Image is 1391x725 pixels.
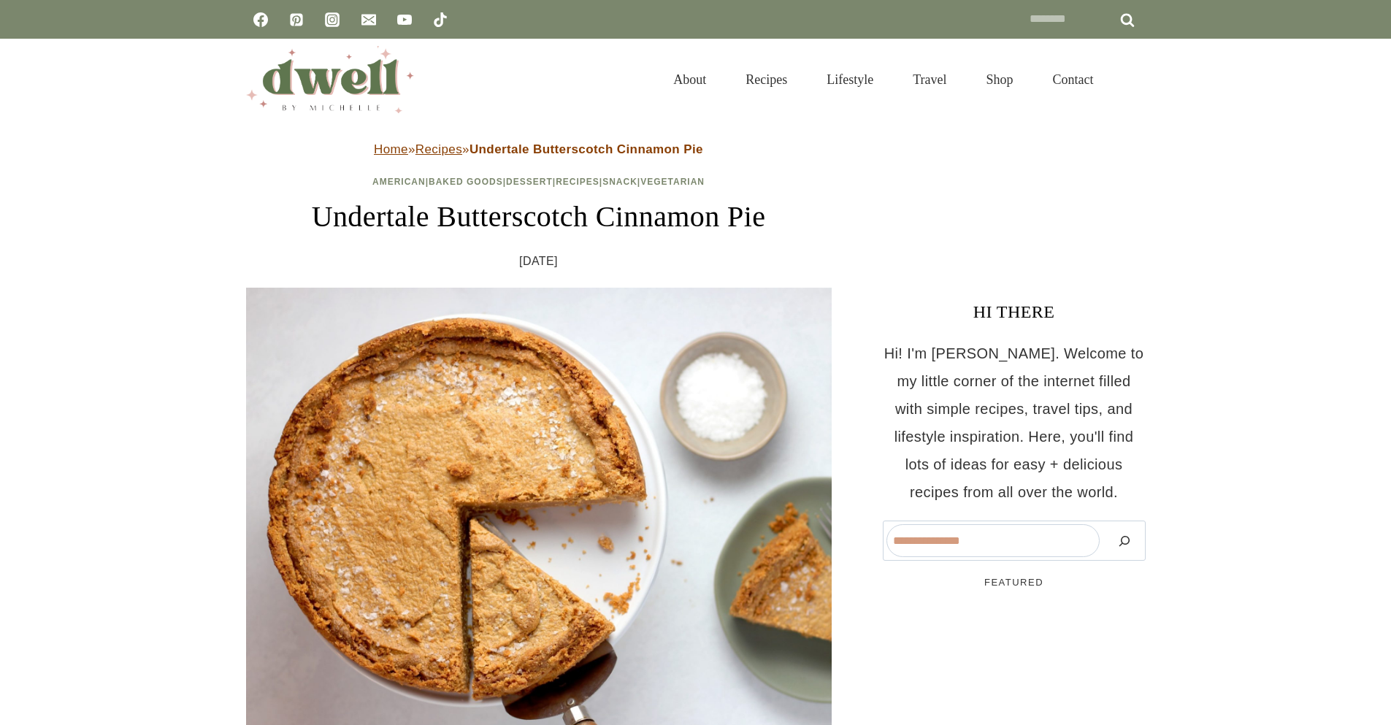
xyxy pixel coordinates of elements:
[390,5,419,34] a: YouTube
[1107,524,1142,557] button: Search
[246,195,832,239] h1: Undertale Butterscotch Cinnamon Pie
[372,177,426,187] a: American
[654,54,726,105] a: About
[318,5,347,34] a: Instagram
[893,54,966,105] a: Travel
[556,177,599,187] a: Recipes
[602,177,637,187] a: Snack
[883,575,1146,590] h5: FEATURED
[506,177,553,187] a: Dessert
[354,5,383,34] a: Email
[415,142,462,156] a: Recipes
[807,54,893,105] a: Lifestyle
[1033,54,1114,105] a: Contact
[372,177,705,187] span: | | | | |
[654,54,1113,105] nav: Primary Navigation
[640,177,705,187] a: Vegetarian
[883,340,1146,506] p: Hi! I'm [PERSON_NAME]. Welcome to my little corner of the internet filled with simple recipes, tr...
[726,54,807,105] a: Recipes
[246,46,414,113] img: DWELL by michelle
[470,142,703,156] strong: Undertale Butterscotch Cinnamon Pie
[966,54,1032,105] a: Shop
[1121,67,1146,92] button: View Search Form
[883,299,1146,325] h3: HI THERE
[374,142,408,156] a: Home
[426,5,455,34] a: TikTok
[374,142,703,156] span: » »
[282,5,311,34] a: Pinterest
[429,177,503,187] a: Baked Goods
[246,5,275,34] a: Facebook
[519,250,558,272] time: [DATE]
